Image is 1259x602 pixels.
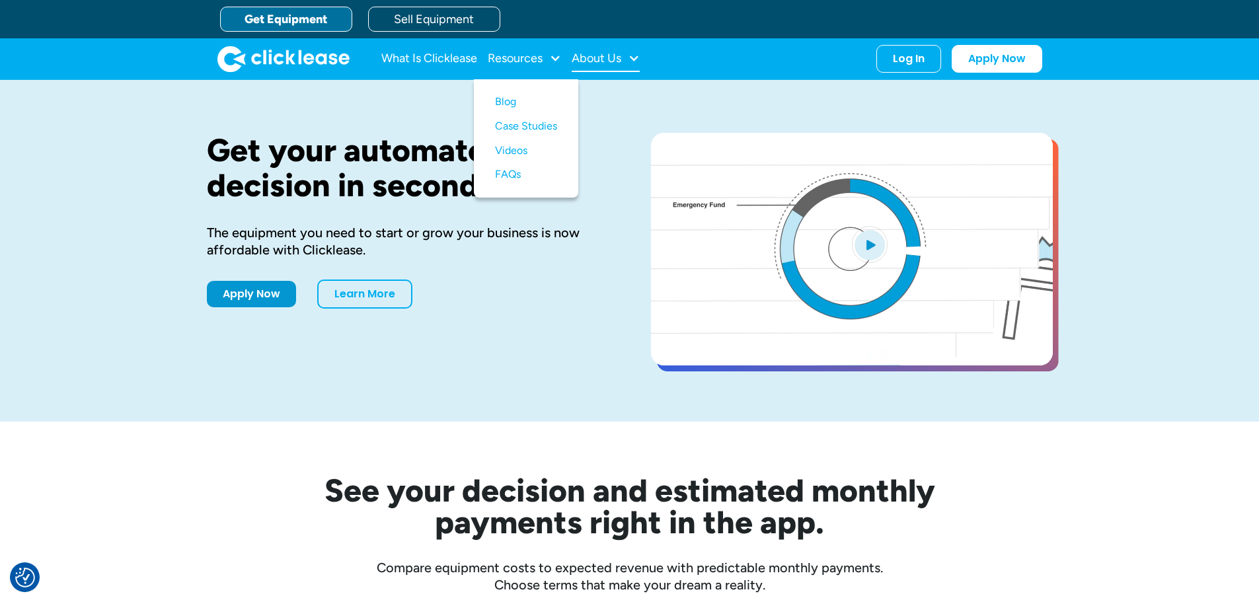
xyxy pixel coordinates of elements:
[474,79,578,198] nav: Resources
[488,46,561,72] div: Resources
[495,163,557,187] a: FAQs
[207,133,609,203] h1: Get your automated decision in seconds.
[207,224,609,258] div: The equipment you need to start or grow your business is now affordable with Clicklease.
[217,46,350,72] a: home
[207,559,1053,593] div: Compare equipment costs to expected revenue with predictable monthly payments. Choose terms that ...
[207,281,296,307] a: Apply Now
[495,114,557,139] a: Case Studies
[651,133,1053,365] a: open lightbox
[15,568,35,587] img: Revisit consent button
[381,46,477,72] a: What Is Clicklease
[317,280,412,309] a: Learn More
[495,90,557,114] a: Blog
[495,139,557,163] a: Videos
[852,226,888,263] img: Blue play button logo on a light blue circular background
[217,46,350,72] img: Clicklease logo
[893,52,925,65] div: Log In
[952,45,1042,73] a: Apply Now
[15,568,35,587] button: Consent Preferences
[260,474,1000,538] h2: See your decision and estimated monthly payments right in the app.
[368,7,500,32] a: Sell Equipment
[220,7,352,32] a: Get Equipment
[572,46,640,72] div: About Us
